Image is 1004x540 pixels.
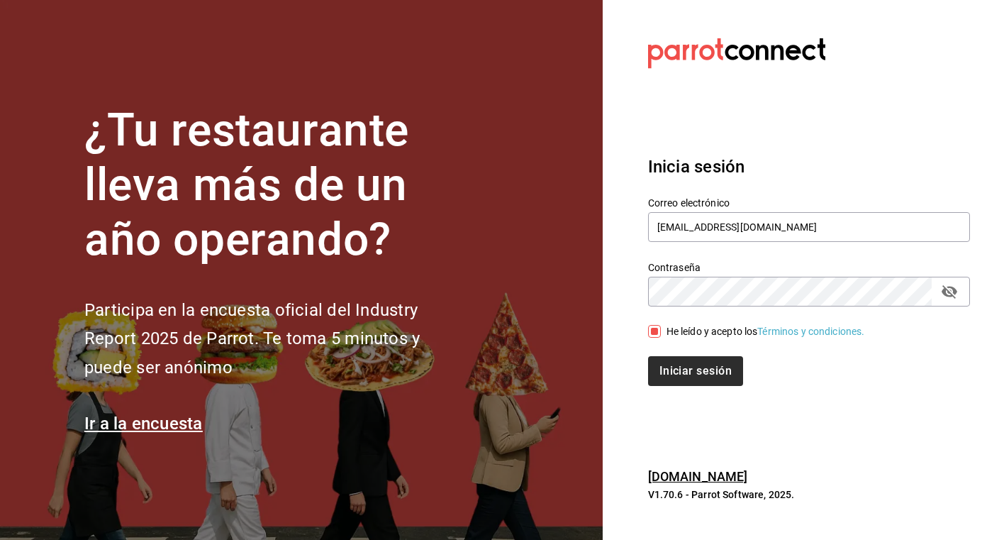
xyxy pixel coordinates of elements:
h2: Participa en la encuesta oficial del Industry Report 2025 de Parrot. Te toma 5 minutos y puede se... [84,296,467,382]
a: [DOMAIN_NAME] [648,469,748,484]
label: Contraseña [648,263,970,272]
h3: Inicia sesión [648,154,970,180]
a: Términos y condiciones. [757,326,864,337]
button: passwordField [937,280,961,304]
a: Ir a la encuesta [84,414,203,434]
label: Correo electrónico [648,198,970,208]
input: Ingresa tu correo electrónico [648,212,970,242]
p: V1.70.6 - Parrot Software, 2025. [648,487,970,502]
h1: ¿Tu restaurante lleva más de un año operando? [84,104,467,267]
button: Iniciar sesión [648,356,743,386]
div: He leído y acepto los [666,324,865,339]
